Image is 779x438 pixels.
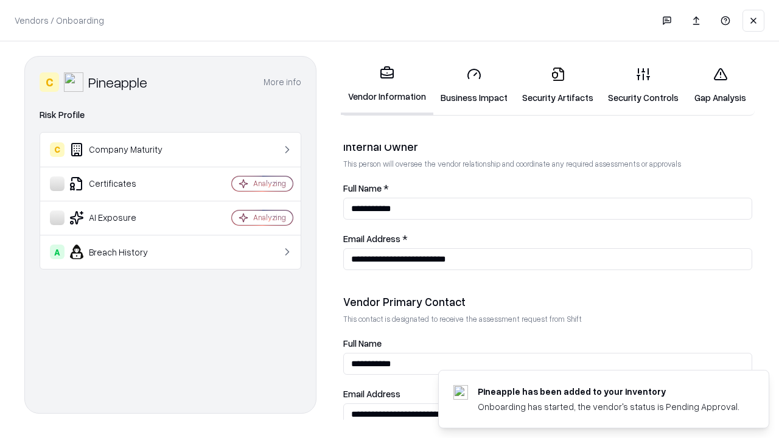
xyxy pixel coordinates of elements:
a: Security Controls [601,57,686,114]
div: A [50,245,65,259]
label: Email Address [343,389,752,398]
div: C [50,142,65,157]
label: Email Address * [343,234,752,243]
a: Business Impact [433,57,515,114]
div: Company Maturity [50,142,195,157]
div: Pineapple [88,72,147,92]
p: This contact is designated to receive the assessment request from Shift [343,314,752,324]
div: C [40,72,59,92]
label: Full Name [343,339,752,348]
div: Onboarding has started, the vendor's status is Pending Approval. [478,400,739,413]
button: More info [264,71,301,93]
a: Security Artifacts [515,57,601,114]
label: Full Name * [343,184,752,193]
div: Internal Owner [343,139,752,154]
div: Breach History [50,245,195,259]
a: Gap Analysis [686,57,755,114]
div: AI Exposure [50,210,195,225]
a: Vendor Information [341,56,433,115]
img: Pineapple [64,72,83,92]
p: This person will oversee the vendor relationship and coordinate any required assessments or appro... [343,159,752,169]
div: Risk Profile [40,108,301,122]
div: Analyzing [253,178,286,189]
div: Pineapple has been added to your inventory [478,385,739,398]
div: Vendor Primary Contact [343,294,752,309]
img: pineappleenergy.com [453,385,468,400]
div: Analyzing [253,212,286,223]
div: Certificates [50,176,195,191]
p: Vendors / Onboarding [15,14,104,27]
